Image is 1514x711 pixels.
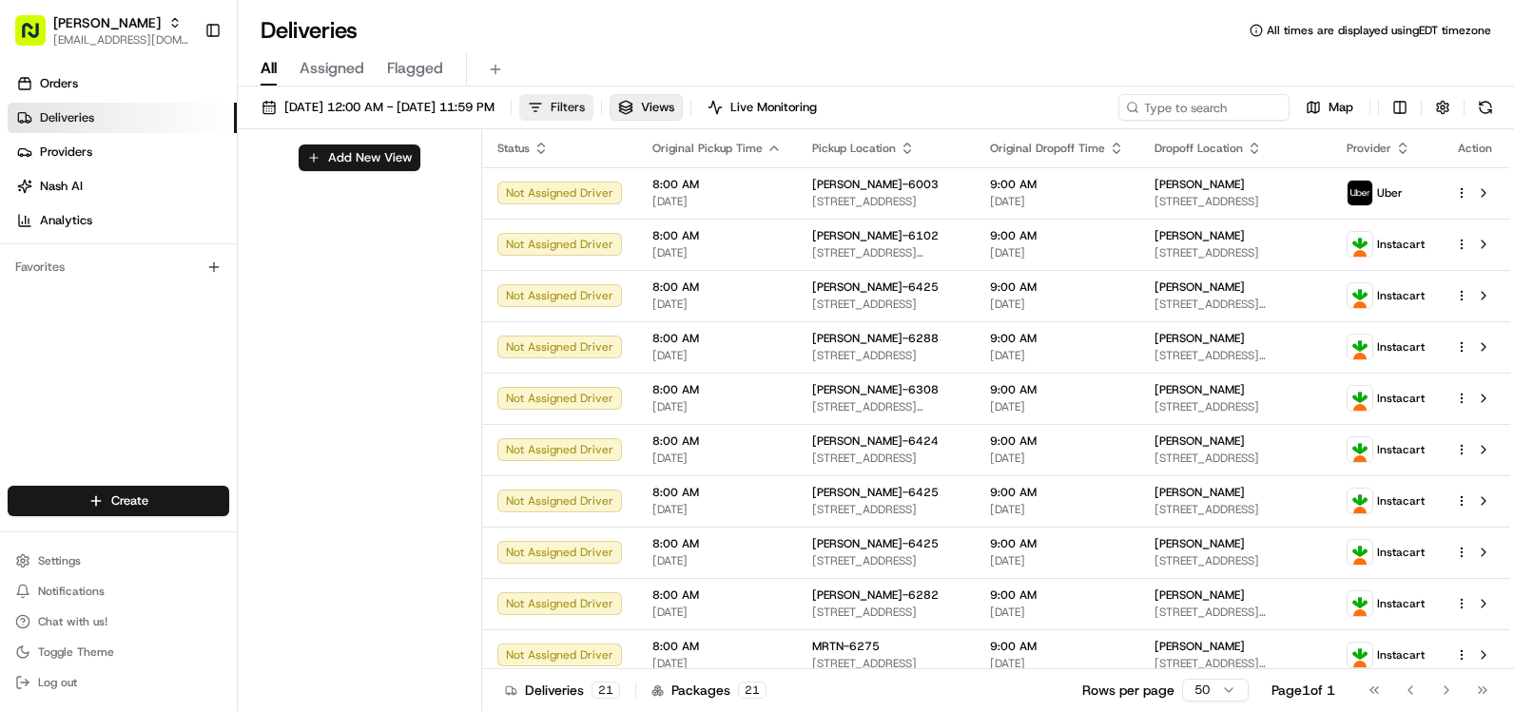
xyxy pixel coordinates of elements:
span: [DATE] [652,656,782,671]
span: [DATE] [990,656,1124,671]
span: Original Pickup Time [652,141,763,156]
button: Filters [519,94,593,121]
span: Orders [40,75,78,92]
span: Toggle Theme [38,644,114,660]
span: [DATE] [652,451,782,466]
span: Status [497,141,530,156]
span: [STREET_ADDRESS] [1155,553,1316,568]
div: 💻 [161,278,176,293]
span: Create [111,492,148,509]
img: profile_instacart_ahold_partner.png [1348,335,1372,359]
p: Rows per page [1082,681,1174,700]
button: Live Monitoring [699,94,825,121]
span: [DATE] [990,553,1124,568]
span: [PERSON_NAME]-6308 [812,382,939,397]
h1: Deliveries [261,15,358,46]
button: [DATE] 12:00 AM - [DATE] 11:59 PM [253,94,503,121]
span: [STREET_ADDRESS] [812,348,960,363]
span: [DATE] [652,194,782,209]
span: [DATE] [990,451,1124,466]
span: 8:00 AM [652,485,782,500]
img: profile_instacart_ahold_partner.png [1348,283,1372,308]
span: [PERSON_NAME]-6282 [812,587,939,603]
button: [PERSON_NAME][EMAIL_ADDRESS][DOMAIN_NAME] [8,8,197,53]
span: [PERSON_NAME]-6425 [812,279,939,295]
span: 9:00 AM [990,177,1124,192]
div: Deliveries [505,681,620,700]
span: Deliveries [40,109,94,126]
span: Settings [38,553,81,568]
span: [PERSON_NAME] [1155,536,1245,551]
span: Live Monitoring [730,99,817,116]
button: Create [8,486,229,516]
span: Log out [38,675,77,690]
span: [STREET_ADDRESS][US_STATE] [812,399,960,414]
span: [DATE] [990,605,1124,620]
span: Original Dropoff Time [990,141,1105,156]
span: [PERSON_NAME] [1155,433,1245,449]
span: [DATE] [652,245,782,260]
span: Views [641,99,674,116]
button: Log out [8,669,229,696]
span: [STREET_ADDRESS][PERSON_NAME] [1155,605,1316,620]
span: [PERSON_NAME] [1155,279,1245,295]
div: We're available if you need us! [65,201,241,216]
span: [STREET_ADDRESS] [812,451,960,466]
span: 9:00 AM [990,485,1124,500]
span: Providers [40,144,92,161]
span: [DATE] [652,502,782,517]
a: Providers [8,137,237,167]
span: 8:00 AM [652,536,782,551]
span: Instacart [1377,493,1425,509]
p: Welcome 👋 [19,76,346,106]
span: MRTN-6275 [812,639,880,654]
span: [STREET_ADDRESS] [812,194,960,209]
span: 8:00 AM [652,177,782,192]
span: [DATE] [990,348,1124,363]
span: API Documentation [180,276,305,295]
span: Instacart [1377,545,1425,560]
span: Assigned [300,57,364,80]
span: Instacart [1377,391,1425,406]
span: [PERSON_NAME]-6003 [812,177,939,192]
span: 8:00 AM [652,433,782,449]
a: Analytics [8,205,237,236]
a: 💻API Documentation [153,268,313,302]
span: 9:00 AM [990,536,1124,551]
span: Instacart [1377,647,1425,663]
a: Deliveries [8,103,237,133]
span: [PERSON_NAME]-6102 [812,228,939,243]
div: Packages [651,681,767,700]
span: [STREET_ADDRESS] [1155,399,1316,414]
span: 9:00 AM [990,433,1124,449]
span: Instacart [1377,288,1425,303]
input: Clear [49,123,314,143]
button: Settings [8,548,229,574]
img: profile_instacart_ahold_partner.png [1348,540,1372,565]
span: All [261,57,277,80]
img: profile_instacart_ahold_partner.png [1348,386,1372,411]
span: [DATE] [990,399,1124,414]
span: 8:00 AM [652,639,782,654]
span: [DATE] [990,297,1124,312]
a: Powered byPylon [134,321,230,336]
span: Instacart [1377,237,1425,252]
span: [EMAIL_ADDRESS][DOMAIN_NAME] [53,32,189,48]
img: Nash [19,19,57,57]
img: profile_instacart_ahold_partner.png [1348,437,1372,462]
span: [STREET_ADDRESS] [1155,245,1316,260]
img: profile_instacart_ahold_partner.png [1348,591,1372,616]
span: 9:00 AM [990,639,1124,654]
span: 9:00 AM [990,331,1124,346]
button: Start new chat [323,187,346,210]
span: [DATE] [990,502,1124,517]
input: Type to search [1118,94,1290,121]
span: [PERSON_NAME] [1155,587,1245,603]
span: 8:00 AM [652,331,782,346]
span: Flagged [387,57,443,80]
span: Analytics [40,212,92,229]
button: Map [1297,94,1362,121]
span: Pickup Location [812,141,896,156]
span: 9:00 AM [990,279,1124,295]
img: profile_instacart_ahold_partner.png [1348,643,1372,667]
